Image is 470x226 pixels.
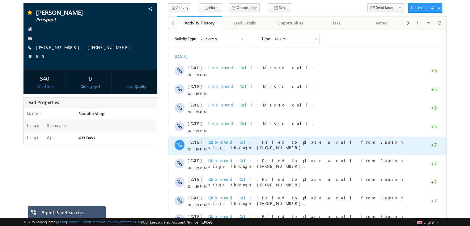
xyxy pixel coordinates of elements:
[19,91,33,97] span: [DATE]
[25,84,64,89] div: Lead Score
[71,84,110,89] div: Disengaged
[19,147,33,153] span: [DATE]
[19,210,38,215] span: 08:39 PM
[40,147,235,158] span: Failed to place a call from Saurabh stage through [PHONE_NUMBER].
[40,128,94,134] span: Outbound Call
[19,80,38,85] span: 08:39 PM
[268,3,291,12] button: Task
[19,184,33,190] span: [DATE]
[262,206,269,213] span: +7
[25,72,64,84] div: 540
[19,166,33,171] span: [DATE]
[40,54,95,59] span: Inbound Call
[77,135,157,143] div: 499 Days
[40,110,94,115] span: Outbound Call
[262,76,269,83] span: +5
[41,210,101,218] div: Agent Panel Success
[40,203,235,214] span: Failed to place a call from Saurabh stage through [PHONE_NUMBER].
[19,136,38,141] span: 08:39 PM
[40,110,235,121] span: Failed to place a call from Saurabh stage through [PHONE_NUMBER].
[203,220,212,224] span: 34696
[40,184,94,189] span: Outbound Call
[19,110,33,115] span: [DATE]
[40,36,95,41] span: Inbound Call
[262,168,269,176] span: +7
[318,19,353,27] div: Tasks
[19,173,38,178] span: 08:39 PM
[273,19,308,27] div: Opportunities
[31,5,77,14] div: Inbound Phone Call Activity,Outbound Phone Call Activity
[229,3,260,12] button: Opportunity
[116,72,155,84] div: --
[106,7,119,12] div: All Time
[262,113,269,120] span: +7
[181,20,218,26] div: Activity History
[19,73,33,78] span: [DATE]
[262,38,269,46] span: +5
[367,3,396,12] button: Send Email
[19,154,38,160] span: 08:39 PM
[27,135,56,140] label: Lead Age
[222,16,268,29] a: Lead Details
[40,166,94,171] span: Outbound Call
[262,187,269,194] span: +7
[40,147,94,152] span: Outbound Call
[27,123,67,128] label: Lead Source
[78,111,105,116] span: Saurabh stage
[19,43,38,48] span: 08:39 PM
[40,184,235,195] span: Failed to place a call from Saurabh stage through [PHONE_NUMBER].
[36,17,119,23] span: Prospect
[227,19,262,27] div: Lead Details
[117,220,141,224] a: Acceptable Use
[19,191,38,197] span: 08:39 PM
[19,54,33,60] span: [DATE]
[71,72,110,84] div: 0
[19,203,33,208] span: [DATE]
[19,36,33,41] span: [DATE]
[67,220,91,224] a: Contact Support
[6,5,28,14] span: Activity Type
[87,45,134,50] a: [PHONE_NUMBER]
[40,128,235,139] span: Failed to place a call from Saurabh stage through [PHONE_NUMBER].
[262,150,269,157] span: +7
[411,5,437,11] div: Lead Actions
[313,16,359,29] a: Tasks
[262,94,269,102] span: +5
[40,166,235,176] span: Failed to place a call from Saurabh stage through [PHONE_NUMBER].
[19,128,33,134] span: [DATE]
[40,73,145,78] span: Missed call.
[36,9,119,15] span: [PERSON_NAME]
[36,54,46,60] span: BLR
[364,19,399,27] div: Notes
[92,220,116,224] a: Terms of Service
[359,16,404,29] a: Notes
[116,84,155,89] div: Lead Quality
[26,99,59,105] span: Lead Properties
[27,111,41,116] label: Owner
[93,5,101,14] span: Time
[408,3,442,13] button: Lead Actions
[57,220,66,224] a: About
[142,220,212,224] span: Your Leadsquared Account Number is
[40,203,94,208] span: Outbound Call
[177,16,222,29] a: Activity History
[416,218,440,226] button: English
[168,3,191,12] button: Activity
[6,24,26,30] div: [DATE]
[19,98,38,104] span: 08:39 PM
[262,131,269,139] span: +7
[40,54,145,59] span: Missed call.
[23,219,212,225] span: © 2025 LeadSquared | | | | |
[262,57,269,64] span: +5
[424,220,435,224] span: English
[376,5,394,10] span: Send Email
[36,45,83,50] a: [PHONE_NUMBER]
[19,117,38,123] span: 08:39 PM
[268,16,313,29] a: Opportunities
[32,7,48,12] div: 2 Selected
[40,36,145,41] span: Missed call.
[40,73,95,78] span: Inbound Call
[199,3,222,12] button: Note
[40,91,145,97] span: Missed call.
[19,61,38,67] span: 08:39 PM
